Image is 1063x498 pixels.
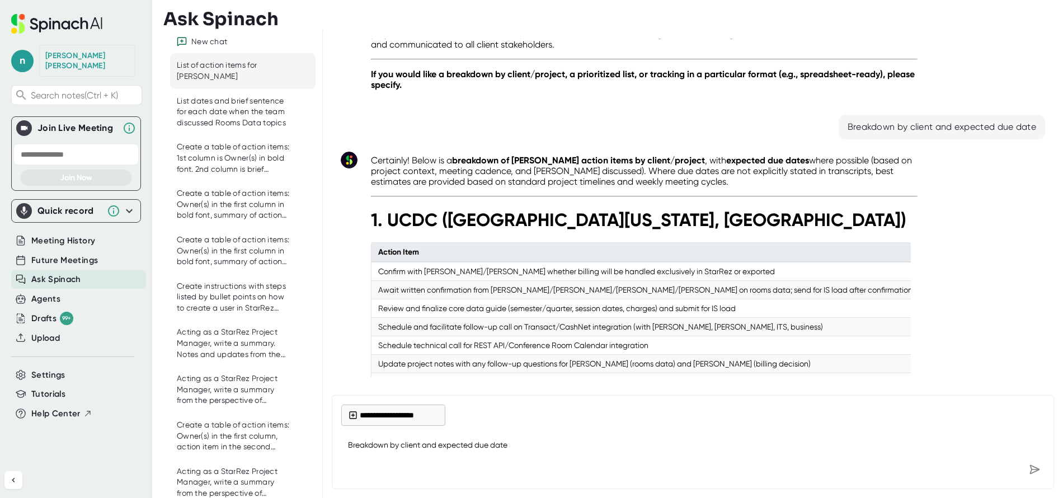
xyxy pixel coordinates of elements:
[371,281,920,299] td: Await written confirmation from [PERSON_NAME]/[PERSON_NAME]/[PERSON_NAME]/[PERSON_NAME] on rooms ...
[37,205,101,217] div: Quick record
[37,123,117,134] div: Join Live Meeting
[177,188,292,221] div: Create a table of action items: Owner(s) in the first column in bold font, summary of action item...
[31,332,60,345] button: Upload
[18,123,30,134] img: Join Live Meeting
[378,247,419,257] strong: Action Item
[371,69,915,90] strong: If you would like a breakdown by client/project, a prioritized list, or tracking in a particular ...
[177,281,292,314] div: Create instructions with steps listed by bullet points on how to create a user in StarRez Web
[4,471,22,489] button: Collapse sidebar
[371,318,920,336] td: Schedule and facilitate follow-up call on Transact/CashNet integration (with [PERSON_NAME], [PERS...
[191,37,227,47] div: New chat
[726,155,809,166] strong: expected due dates
[31,254,98,267] button: Future Meetings
[177,373,292,406] div: Acting as a StarRez Project Manager, write a summary from the perspective of Nicole. Notes and up...
[31,273,81,286] button: Ask Spinach
[452,155,705,166] strong: breakdown of [PERSON_NAME] action items by client/project
[177,96,292,129] div: List dates and brief sentence for each date when the team discussed Rooms Data topics
[371,299,920,318] td: Review and finalize core data guide (semester/quarter, session dates, charges) and submit for IS ...
[31,407,81,420] span: Help Center
[60,173,92,182] span: Join Now
[371,355,920,373] td: Update project notes with any follow-up questions for [PERSON_NAME] (rooms data) and [PERSON_NAME...
[177,234,292,267] div: Create a table of action items: Owner(s) in the first column in bold font, summary of action item...
[177,420,292,453] div: Create a table of action items: Owner(s) in the first column, action item in the second column, a...
[31,369,65,382] button: Settings
[11,50,34,72] span: n
[31,407,92,420] button: Help Center
[371,373,920,392] td: Connect UCDC team with account manager for work order module evaluation
[16,117,136,139] div: Join Live MeetingJoin Live Meeting
[31,234,95,247] button: Meeting History
[848,121,1036,133] div: Breakdown by client and expected due date
[31,312,73,325] div: Drafts
[371,155,918,187] p: Certainly! Below is a , with where possible (based on project context, meeting cadence, and [PERS...
[31,312,73,325] button: Drafts 99+
[45,51,129,71] div: Nicole Kelly
[31,388,65,401] button: Tutorials
[163,8,279,30] h3: Ask Spinach
[21,170,131,186] button: Join Now
[371,262,920,281] td: Confirm with [PERSON_NAME]/[PERSON_NAME] whether billing will be handled exclusively in StarRez o...
[1024,459,1045,480] div: Send message
[177,60,292,82] div: List of action items for [PERSON_NAME]
[31,90,139,101] span: Search notes (Ctrl + K)
[371,209,918,231] h1: 1. UCDC ([GEOGRAPHIC_DATA][US_STATE], [GEOGRAPHIC_DATA])
[31,293,60,306] button: Agents
[177,327,292,360] div: Acting as a StarRez Project Manager, write a summary. Notes and updates from the call are below: ...
[177,142,292,175] div: Create a table of action items: 1st column is Owner(s) in bold font. 2nd column is brief summary ...
[60,312,73,325] div: 99+
[16,200,136,222] div: Quick record
[371,336,920,355] td: Schedule technical call for REST API/Conference Room Calendar integration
